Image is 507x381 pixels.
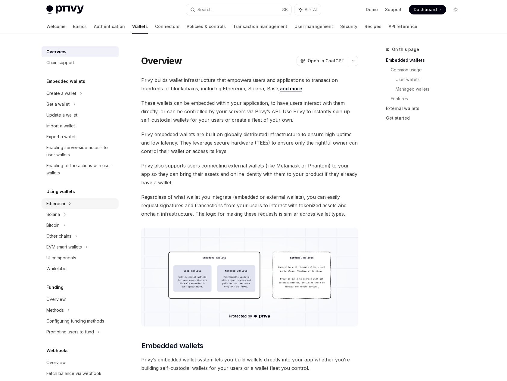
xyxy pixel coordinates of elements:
div: Search... [198,6,214,13]
a: Managed wallets [396,84,465,94]
h5: Funding [46,284,64,291]
span: Privy also supports users connecting external wallets (like Metamask or Phantom) to your app so t... [141,161,358,187]
div: Fetch balance via webhook [46,370,101,377]
a: and more [280,86,302,92]
a: Recipes [365,19,381,34]
div: UI components [46,254,76,261]
a: Configuring funding methods [42,316,119,326]
button: Search...⌘K [186,4,291,15]
div: Solana [46,211,60,218]
div: Whitelabel [46,265,67,272]
a: Fetch balance via webhook [42,368,119,379]
span: Open in ChatGPT [308,58,344,64]
div: Export a wallet [46,133,76,140]
img: light logo [46,5,84,14]
a: Dashboard [409,5,446,14]
span: Privy embedded wallets are built on globally distributed infrastructure to ensure high uptime and... [141,130,358,155]
span: Privy builds wallet infrastructure that empowers users and applications to transact on hundreds o... [141,76,358,93]
div: Create a wallet [46,90,76,97]
div: Enabling offline actions with user wallets [46,162,115,176]
div: Chain support [46,59,74,66]
a: Basics [73,19,87,34]
div: Configuring funding methods [46,317,104,325]
div: Update a wallet [46,111,77,119]
a: Transaction management [233,19,287,34]
a: Demo [366,7,378,13]
span: Dashboard [414,7,437,13]
a: Features [391,94,465,104]
a: Overview [42,46,119,57]
div: EVM smart wallets [46,243,82,251]
a: Embedded wallets [386,55,465,65]
h1: Overview [141,55,182,66]
div: Bitcoin [46,222,60,229]
a: Wallets [132,19,148,34]
a: Enabling server-side access to user wallets [42,142,119,160]
button: Ask AI [294,4,321,15]
a: Overview [42,357,119,368]
a: User wallets [396,75,465,84]
a: Welcome [46,19,66,34]
span: Regardless of what wallet you integrate (embedded or external wallets), you can easily request si... [141,193,358,218]
a: User management [294,19,333,34]
a: Policies & controls [187,19,226,34]
div: Overview [46,48,67,55]
a: Common usage [391,65,465,75]
a: Whitelabel [42,263,119,274]
a: Export a wallet [42,131,119,142]
h5: Embedded wallets [46,78,85,85]
div: Enabling server-side access to user wallets [46,144,115,158]
div: Other chains [46,233,71,240]
a: UI components [42,252,119,263]
a: Update a wallet [42,110,119,120]
span: These wallets can be embedded within your application, to have users interact with them directly,... [141,99,358,124]
span: Ask AI [305,7,317,13]
div: Import a wallet [46,122,75,130]
div: Prompting users to fund [46,328,94,336]
a: Support [385,7,402,13]
div: Overview [46,359,66,366]
a: Overview [42,294,119,305]
div: Ethereum [46,200,65,207]
a: Enabling offline actions with user wallets [42,160,119,178]
a: Connectors [155,19,179,34]
a: Get started [386,113,465,123]
div: Overview [46,296,66,303]
a: Import a wallet [42,120,119,131]
span: Embedded wallets [141,341,203,351]
div: Methods [46,307,64,314]
h5: Using wallets [46,188,75,195]
span: ⌘ K [281,7,288,12]
span: Privy’s embedded wallet system lets you build wallets directly into your app whether you’re build... [141,355,358,372]
a: API reference [389,19,417,34]
img: images/walletoverview.png [141,228,358,326]
button: Open in ChatGPT [297,56,348,66]
div: Get a wallet [46,101,70,108]
span: On this page [392,46,419,53]
a: Authentication [94,19,125,34]
h5: Webhooks [46,347,69,354]
a: External wallets [386,104,465,113]
button: Toggle dark mode [451,5,461,14]
a: Security [340,19,357,34]
a: Chain support [42,57,119,68]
